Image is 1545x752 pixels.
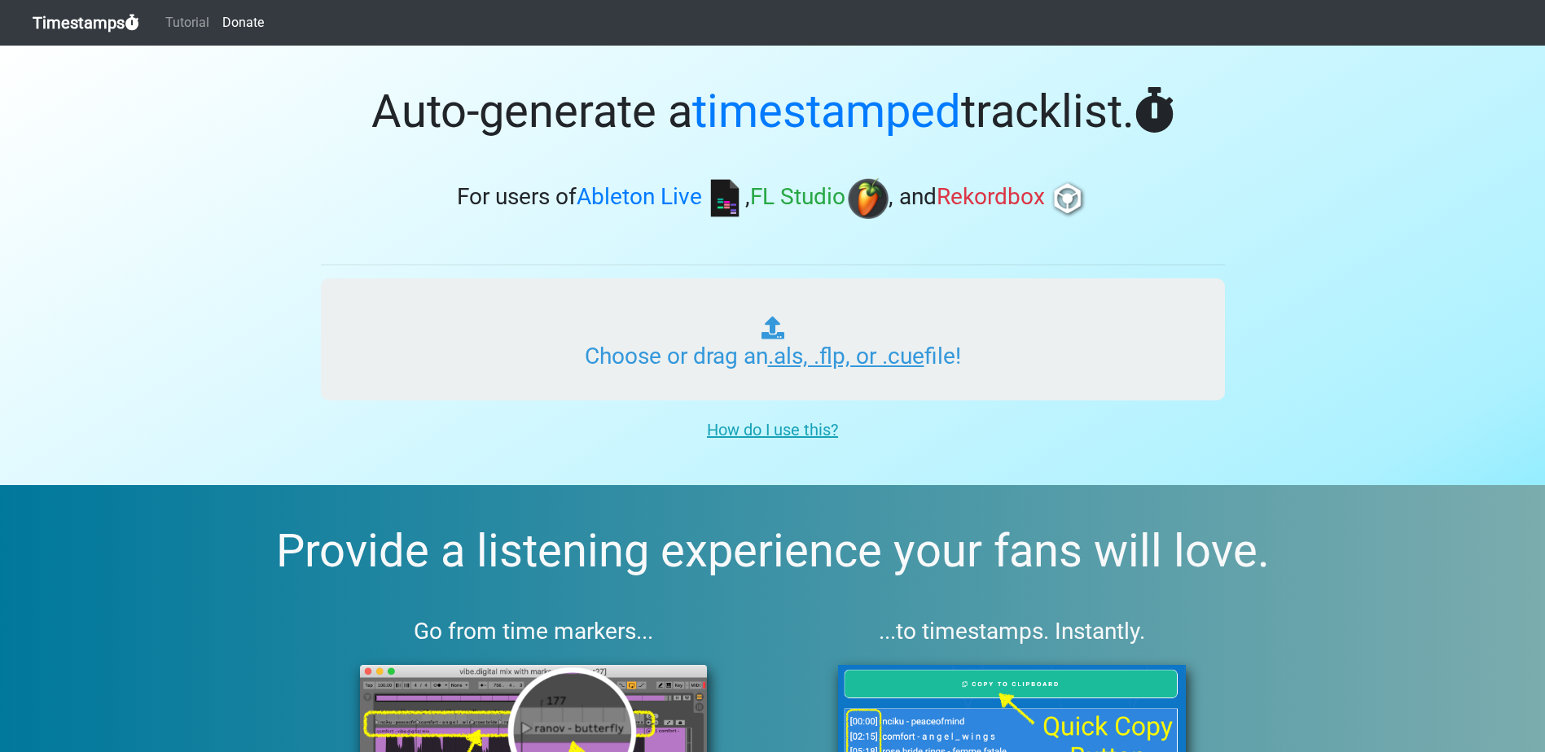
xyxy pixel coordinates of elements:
h1: Auto-generate a tracklist. [321,85,1225,139]
h2: Provide a listening experience your fans will love. [39,524,1506,579]
u: How do I use this? [707,420,838,439]
span: FL Studio [750,184,845,211]
h3: For users of , , and [321,178,1225,219]
a: Tutorial [159,7,216,39]
img: ableton.png [704,178,745,219]
a: Timestamps [33,7,139,39]
span: Rekordbox [937,184,1045,211]
h3: Go from time markers... [321,618,747,645]
img: rb.png [1047,178,1088,219]
img: fl.png [848,178,889,219]
span: timestamped [692,85,961,138]
a: Donate [216,7,270,39]
h3: ...to timestamps. Instantly. [799,618,1225,645]
span: Ableton Live [577,184,702,211]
